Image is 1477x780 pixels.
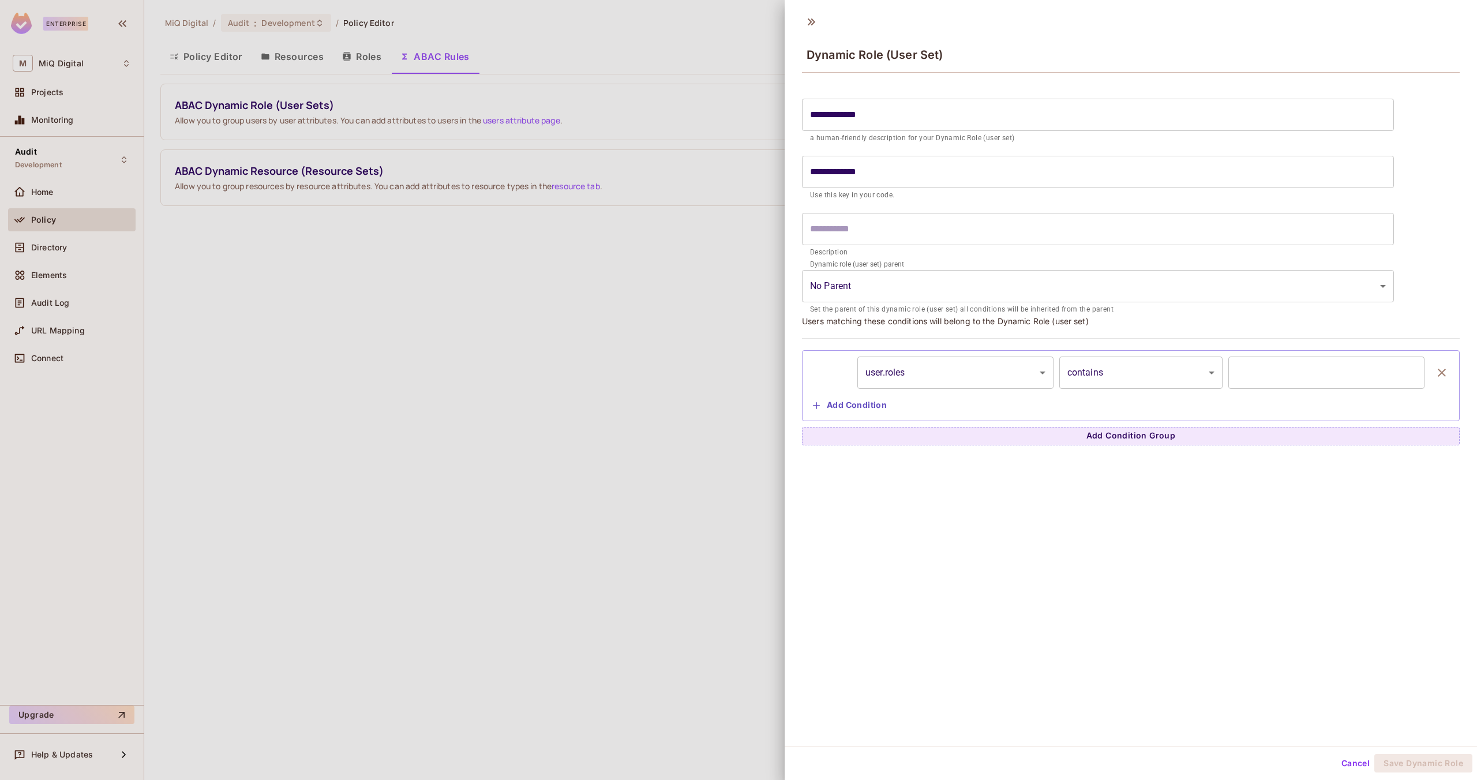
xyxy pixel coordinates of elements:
[802,316,1460,327] p: Users matching these conditions will belong to the Dynamic Role (user set)
[802,270,1394,302] div: Without label
[810,190,1386,201] p: Use this key in your code.
[1337,754,1374,772] button: Cancel
[808,396,891,415] button: Add Condition
[1374,754,1472,772] button: Save Dynamic Role
[802,427,1460,445] button: Add Condition Group
[807,48,943,62] span: Dynamic Role (User Set)
[857,357,1054,389] div: user.roles
[810,259,904,269] label: Dynamic role (user set) parent
[810,304,1386,316] p: Set the parent of this dynamic role (user set) all conditions will be inherited from the parent
[810,133,1386,144] p: a human-friendly description for your Dynamic Role (user set)
[810,247,1386,258] p: Description
[1059,357,1223,389] div: contains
